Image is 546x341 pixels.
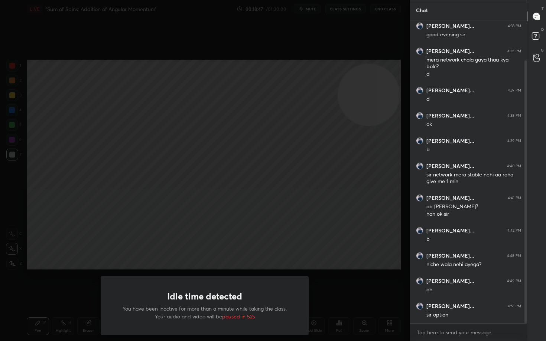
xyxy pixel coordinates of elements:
[541,27,544,32] p: D
[507,254,521,258] div: 4:48 PM
[507,164,521,168] div: 4:40 PM
[222,313,255,320] span: paused in 52s
[542,6,544,11] p: T
[507,279,521,283] div: 4:49 PM
[426,252,474,259] h6: [PERSON_NAME]...
[426,70,521,78] div: d
[416,227,423,234] img: a200fcb8e4b8429081d4a3a55f975463.jpg
[426,227,474,234] h6: [PERSON_NAME]...
[426,56,521,70] div: mera network chala gaya thaa kya bole?
[426,261,521,268] div: niche wala nehi ayega?
[426,236,521,243] div: b
[118,305,291,320] p: You have been inactive for more than a minute while taking the class. Your audio and video will be
[426,171,521,185] div: sir network mera stable nehi aa raha give me 1 min
[426,121,521,128] div: ok
[426,278,474,284] h6: [PERSON_NAME]...
[426,23,474,29] h6: [PERSON_NAME]...
[508,304,521,308] div: 4:51 PM
[410,20,527,323] div: grid
[426,303,474,309] h6: [PERSON_NAME]...
[508,24,521,28] div: 4:33 PM
[426,203,521,211] div: ab [PERSON_NAME]?
[426,48,474,54] h6: [PERSON_NAME]...
[426,286,521,294] div: oh
[426,311,521,319] div: sir option
[416,277,423,285] img: a200fcb8e4b8429081d4a3a55f975463.jpg
[426,112,474,119] h6: [PERSON_NAME]...
[416,22,423,30] img: a200fcb8e4b8429081d4a3a55f975463.jpg
[507,49,521,53] div: 4:35 PM
[416,194,423,202] img: a200fcb8e4b8429081d4a3a55f975463.jpg
[507,139,521,143] div: 4:39 PM
[416,47,423,55] img: a200fcb8e4b8429081d4a3a55f975463.jpg
[507,228,521,233] div: 4:42 PM
[426,163,474,169] h6: [PERSON_NAME]...
[508,88,521,93] div: 4:37 PM
[426,31,521,39] div: good evening sir
[508,196,521,200] div: 4:41 PM
[426,146,521,153] div: b
[416,252,423,259] img: a200fcb8e4b8429081d4a3a55f975463.jpg
[416,112,423,119] img: a200fcb8e4b8429081d4a3a55f975463.jpg
[426,138,474,144] h6: [PERSON_NAME]...
[416,302,423,310] img: a200fcb8e4b8429081d4a3a55f975463.jpg
[426,96,521,103] div: d
[507,113,521,118] div: 4:38 PM
[416,87,423,94] img: a200fcb8e4b8429081d4a3a55f975463.jpg
[426,211,521,218] div: han ok sir
[426,195,474,201] h6: [PERSON_NAME]...
[541,47,544,53] p: G
[416,162,423,170] img: a200fcb8e4b8429081d4a3a55f975463.jpg
[410,0,434,20] p: Chat
[426,87,474,94] h6: [PERSON_NAME]...
[167,291,242,302] h1: Idle time detected
[416,137,423,145] img: a200fcb8e4b8429081d4a3a55f975463.jpg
